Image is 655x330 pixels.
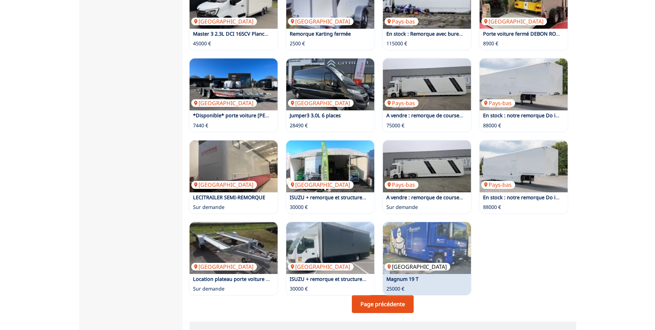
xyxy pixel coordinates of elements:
img: En stock : notre remorque Do it Yourself avec espace vide sur le col de cygne pour le bureau [480,140,568,192]
p: 45000 € [193,40,211,47]
p: [GEOGRAPHIC_DATA] [288,181,354,189]
p: 7440 € [193,122,208,129]
p: Sur demande [193,204,224,211]
p: 75000 € [386,122,404,129]
a: Master 3 2.3L DCI 165CV Plancher Cabine avec [PERSON_NAME] [193,30,342,37]
a: LECITRAILER SEMI-REMORQUE[GEOGRAPHIC_DATA] [190,140,278,192]
a: ISUZU + remorque et structure idéale pour deux autos [290,194,418,201]
p: Pays-bas [481,99,515,107]
a: LECITRAILER SEMI-REMORQUE [193,194,265,201]
a: Location plateau porte voiture simple essieux[GEOGRAPHIC_DATA] [190,222,278,274]
img: Jumper3 3.0L 6 places [286,58,374,110]
p: [GEOGRAPHIC_DATA] [385,263,450,271]
p: [GEOGRAPHIC_DATA] [191,18,257,25]
p: 88000 € [483,122,501,129]
img: En stock : notre remorque Do it Yourself avec espace vide sur le col de cygne pour le bureau [480,58,568,110]
p: 2500 € [290,40,305,47]
p: Pays-bas [385,99,418,107]
p: Pays-bas [481,181,515,189]
p: 8900 € [483,40,498,47]
a: Magnum 19 T [386,276,418,282]
p: Pays-bas [385,18,418,25]
p: 115000 € [386,40,407,47]
img: A vendre : remorque de course d'occasion Line-Up pour 5/6 voitures [383,140,471,192]
a: *Disponible* porte voiture [PERSON_NAME] A-transporter 5.0 x 2.0 [193,112,350,119]
a: Porte voiture fermé DEBON ROADSTER 700 idéal petites autos [483,30,628,37]
p: [GEOGRAPHIC_DATA] [481,18,547,25]
a: ISUZU + remorque et structure idéale pour deux autos[GEOGRAPHIC_DATA] [286,222,374,274]
img: A vendre : remorque de course d'occasion Line-Up pour 5/6 voitures [383,58,471,110]
a: Magnum 19 T[GEOGRAPHIC_DATA] [383,222,471,274]
a: En stock : notre remorque Do it Yourself avec espace vide sur le col de cygne pour le bureauPays-bas [480,140,568,192]
p: [GEOGRAPHIC_DATA] [288,99,354,107]
a: A vendre : remorque de course d'occasion Line-Up pour 5/6 voitures [386,112,547,119]
p: 25000 € [386,285,404,292]
p: [GEOGRAPHIC_DATA] [288,18,354,25]
p: 88000 € [483,204,501,211]
img: *Disponible* porte voiture BRIAN JAMES A-transporter 5.0 x 2.0 [190,58,278,110]
p: [GEOGRAPHIC_DATA] [191,99,257,107]
img: Location plateau porte voiture simple essieux [190,222,278,274]
a: Page précédente [352,295,414,313]
p: Pays-bas [385,181,418,189]
a: A vendre : remorque de course d'occasion Line-Up pour 5/6 voitures [386,194,547,201]
a: Jumper3 3.0L 6 places[GEOGRAPHIC_DATA] [286,58,374,110]
a: A vendre : remorque de course d'occasion Line-Up pour 5/6 voituresPays-bas [383,58,471,110]
a: ISUZU + remorque et structure idéale pour deux autos[GEOGRAPHIC_DATA] [286,140,374,192]
a: En stock : notre remorque Do it Yourself avec espace vide sur le col de cygne pour le bureauPays-bas [480,58,568,110]
p: [GEOGRAPHIC_DATA] [288,263,354,271]
p: Sur demande [386,204,418,211]
a: A vendre : remorque de course d'occasion Line-Up pour 5/6 voituresPays-bas [383,140,471,192]
p: 30000 € [290,285,308,292]
p: [GEOGRAPHIC_DATA] [191,263,257,271]
img: ISUZU + remorque et structure idéale pour deux autos [286,140,374,192]
a: ISUZU + remorque et structure idéale pour deux autos [290,276,418,282]
a: Location plateau porte voiture simple essieux [193,276,300,282]
a: *Disponible* porte voiture BRIAN JAMES A-transporter 5.0 x 2.0[GEOGRAPHIC_DATA] [190,58,278,110]
a: Remorque Karting fermée [290,30,351,37]
img: LECITRAILER SEMI-REMORQUE [190,140,278,192]
img: Magnum 19 T [383,222,471,274]
a: En stock : Remorque avec bureau LXRY à essence pouvant charger jusqu'à 4 voitures [386,30,585,37]
p: 30000 € [290,204,308,211]
a: Jumper3 3.0L 6 places [290,112,341,119]
img: ISUZU + remorque et structure idéale pour deux autos [286,222,374,274]
p: 28490 € [290,122,308,129]
p: [GEOGRAPHIC_DATA] [191,181,257,189]
p: Sur demande [193,285,224,292]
